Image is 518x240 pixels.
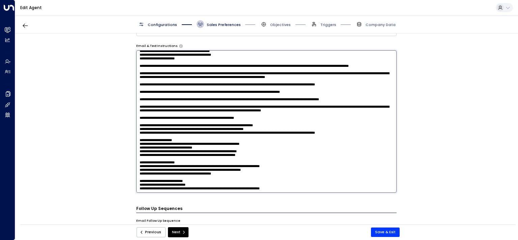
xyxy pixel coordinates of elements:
label: Email Follow Up Sequence [136,219,180,223]
button: Next [168,227,189,237]
span: Company Data [366,22,396,27]
button: Save & Exit [371,228,400,237]
h3: Follow Up Sequences [136,206,397,213]
span: Sales Preferences [207,22,241,27]
span: Triggers [320,22,336,27]
button: Provide any specific instructions you want the agent to follow only when responding to leads via ... [179,44,183,48]
button: Previous [137,227,166,237]
a: Edit Agent [20,5,42,10]
label: Email & Text Instructions [136,44,178,49]
span: Objectives [270,22,291,27]
span: Configurations [148,22,177,27]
